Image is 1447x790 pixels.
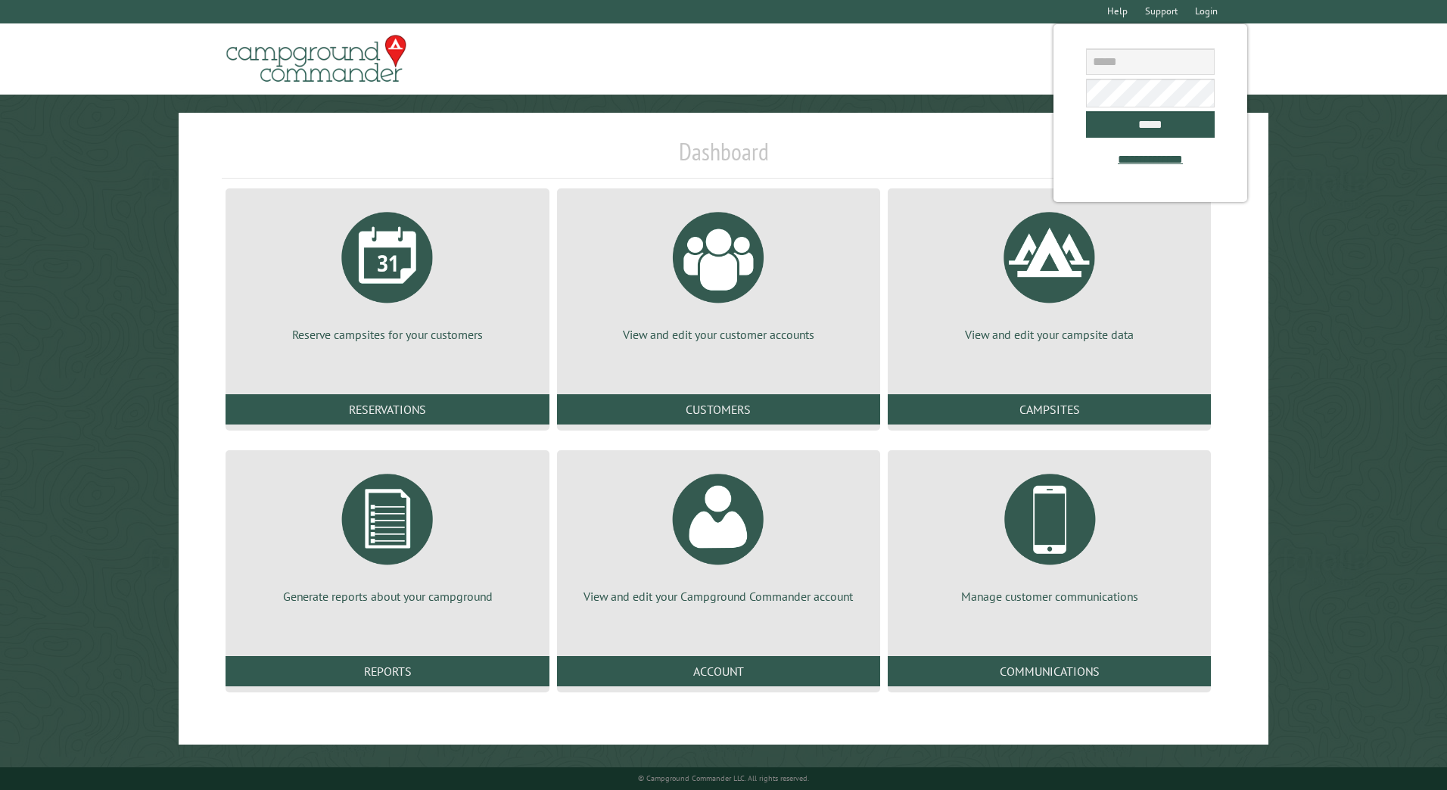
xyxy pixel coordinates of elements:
[244,462,531,605] a: Generate reports about your campground
[575,588,862,605] p: View and edit your Campground Commander account
[226,656,549,686] a: Reports
[244,588,531,605] p: Generate reports about your campground
[888,656,1211,686] a: Communications
[244,326,531,343] p: Reserve campsites for your customers
[888,394,1211,425] a: Campsites
[575,326,862,343] p: View and edit your customer accounts
[906,326,1193,343] p: View and edit your campsite data
[226,394,549,425] a: Reservations
[575,201,862,343] a: View and edit your customer accounts
[906,201,1193,343] a: View and edit your campsite data
[244,201,531,343] a: Reserve campsites for your customers
[638,773,809,783] small: © Campground Commander LLC. All rights reserved.
[557,656,880,686] a: Account
[906,588,1193,605] p: Manage customer communications
[557,394,880,425] a: Customers
[575,462,862,605] a: View and edit your Campground Commander account
[906,462,1193,605] a: Manage customer communications
[222,137,1225,179] h1: Dashboard
[222,30,411,89] img: Campground Commander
